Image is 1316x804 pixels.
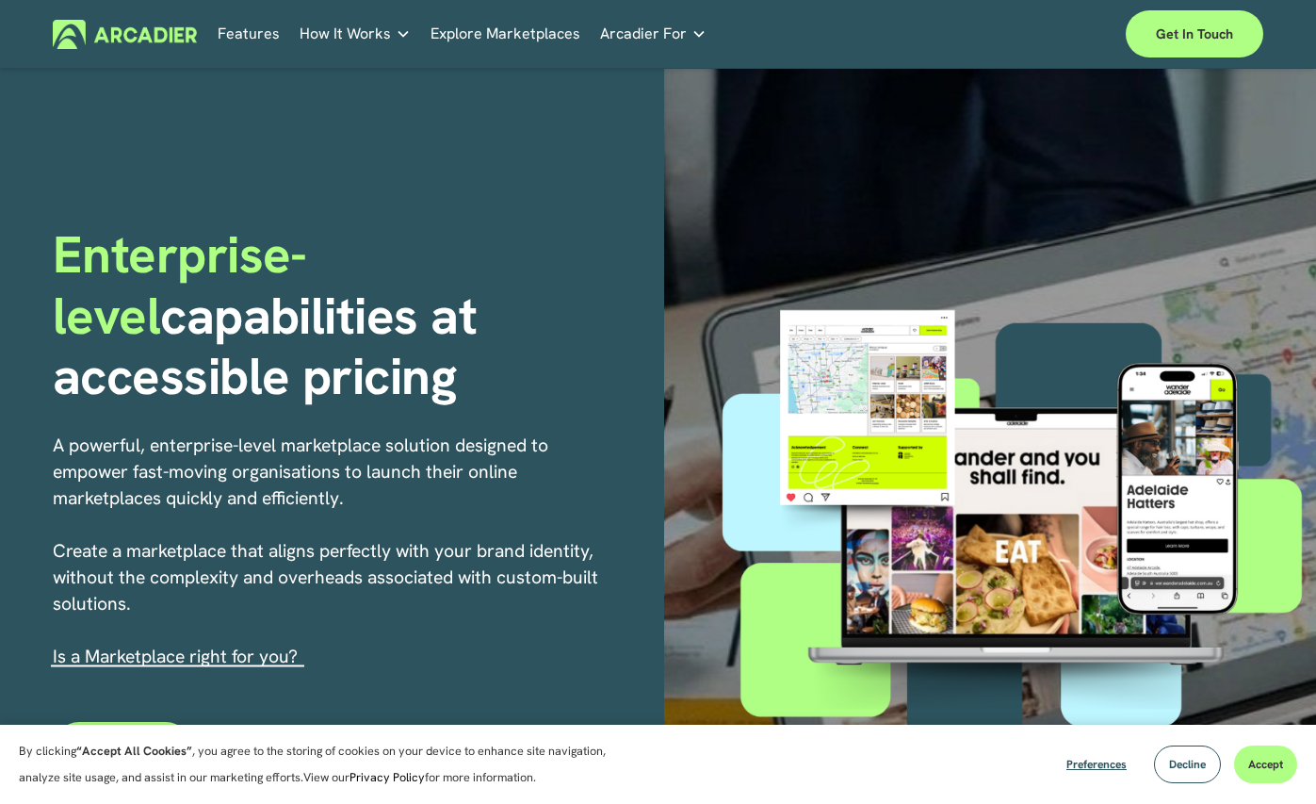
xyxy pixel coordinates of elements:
a: folder dropdown [600,20,707,49]
a: Get in touch [1126,10,1263,57]
strong: “Accept All Cookies” [76,743,192,759]
span: Arcadier For [600,21,687,47]
span: Decline [1169,757,1206,772]
img: Arcadier [53,20,197,49]
button: Decline [1154,746,1221,783]
span: Enterprise-level [53,221,307,349]
p: By clicking , you agree to the storing of cookies on your device to enhance site navigation, anal... [19,738,631,791]
a: Explore Marketplaces [431,20,580,49]
iframe: Chat Widget [1222,714,1316,804]
p: A powerful, enterprise-level marketplace solution designed to empower fast-moving organisations t... [53,433,600,670]
span: How It Works [300,21,391,47]
a: Contact Us [53,722,192,774]
a: folder dropdown [300,20,411,49]
span: I [53,645,298,668]
a: Features [218,20,280,49]
a: s a Marketplace right for you? [57,645,298,668]
strong: capabilities at accessible pricing [53,282,490,410]
button: Preferences [1052,746,1141,783]
span: Preferences [1066,757,1127,772]
a: Privacy Policy [349,769,425,785]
